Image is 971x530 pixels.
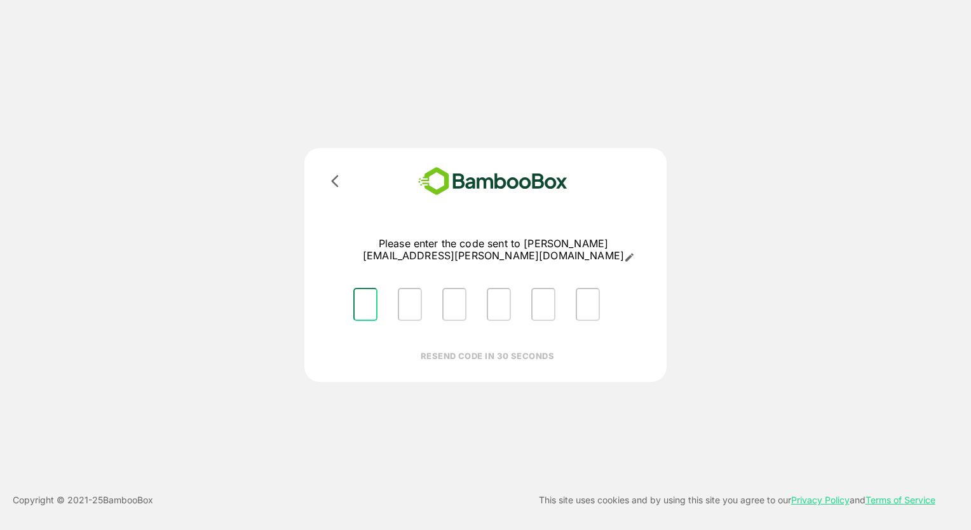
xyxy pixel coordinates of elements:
input: Please enter OTP character 5 [531,288,555,321]
p: Copyright © 2021- 25 BambooBox [13,493,153,508]
input: Please enter OTP character 4 [487,288,511,321]
p: Please enter the code sent to [PERSON_NAME][EMAIL_ADDRESS][PERSON_NAME][DOMAIN_NAME] [343,238,644,262]
input: Please enter OTP character 3 [442,288,466,321]
a: Privacy Policy [791,494,850,505]
img: bamboobox [400,163,586,200]
a: Terms of Service [866,494,935,505]
input: Please enter OTP character 6 [576,288,600,321]
input: Please enter OTP character 2 [398,288,422,321]
input: Please enter OTP character 1 [353,288,377,321]
p: This site uses cookies and by using this site you agree to our and [539,493,935,508]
